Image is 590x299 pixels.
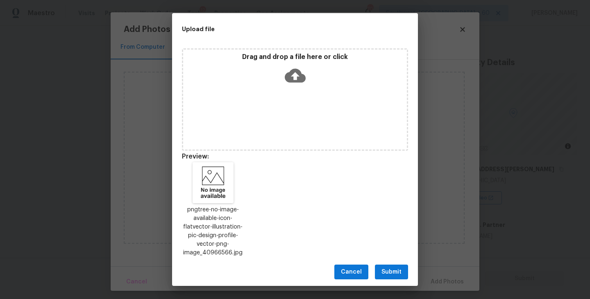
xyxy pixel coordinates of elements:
span: Cancel [341,267,362,277]
button: Submit [375,265,408,280]
button: Cancel [334,265,368,280]
p: Drag and drop a file here or click [183,53,407,61]
p: pngtree-no-image-available-icon-flatvector-illustration-pic-design-profile-vector-png-image_40966... [182,206,244,257]
img: 2Q== [193,162,234,203]
span: Submit [381,267,402,277]
h2: Upload file [182,25,371,34]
